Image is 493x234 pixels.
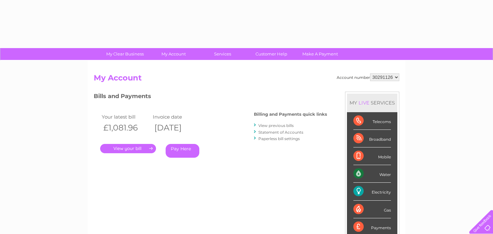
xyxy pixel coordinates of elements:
[151,121,202,134] th: [DATE]
[99,48,151,60] a: My Clear Business
[245,48,298,60] a: Customer Help
[353,130,391,147] div: Broadband
[94,92,327,103] h3: Bills and Payments
[357,100,371,106] div: LIVE
[347,94,397,112] div: MY SERVICES
[147,48,200,60] a: My Account
[196,48,249,60] a: Services
[258,130,303,135] a: Statement of Accounts
[337,73,399,81] div: Account number
[353,147,391,165] div: Mobile
[353,183,391,200] div: Electricity
[353,112,391,130] div: Telecoms
[254,112,327,117] h4: Billing and Payments quick links
[353,165,391,183] div: Water
[258,123,294,128] a: View previous bills
[166,144,199,158] a: Pay Here
[353,201,391,218] div: Gas
[151,113,202,121] td: Invoice date
[100,113,151,121] td: Your latest bill
[94,73,399,86] h2: My Account
[294,48,347,60] a: Make A Payment
[258,136,300,141] a: Paperless bill settings
[100,121,151,134] th: £1,081.96
[100,144,156,153] a: .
